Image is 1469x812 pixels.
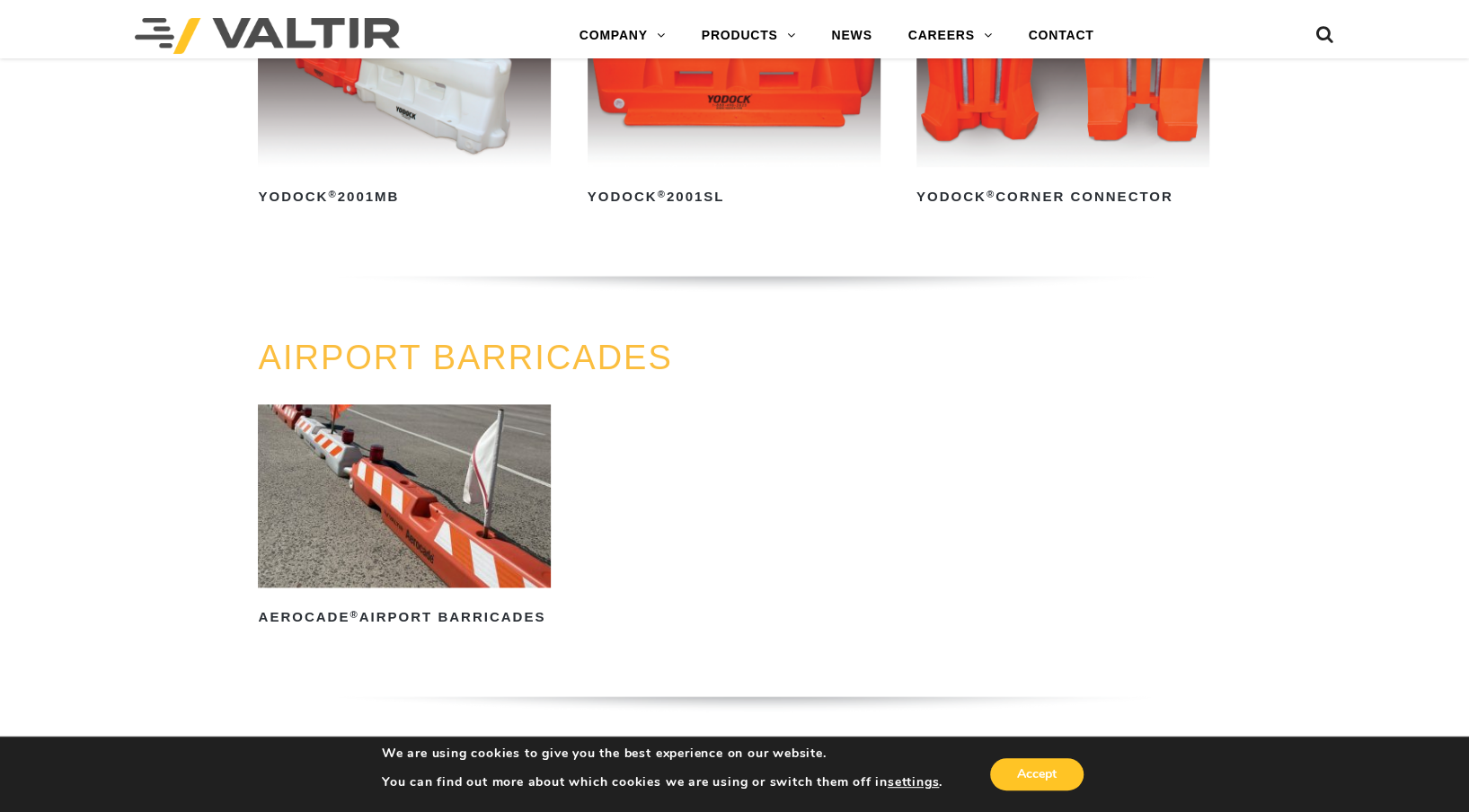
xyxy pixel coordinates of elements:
[135,18,400,54] img: Valtir
[382,746,942,762] p: We are using cookies to give you the best experience on our website.
[382,774,942,790] p: You can find out more about which cookies we are using or switch them off in .
[1010,18,1111,54] a: CONTACT
[562,18,684,54] a: COMPANY
[888,774,939,790] button: settings
[258,183,551,212] h2: Yodock 2001MB
[350,609,358,620] sup: ®
[916,183,1209,212] h2: Yodock Corner Connector
[258,404,551,631] a: Aerocade®Airport Barricades
[258,339,672,376] a: AIRPORT BARRICADES
[328,189,337,199] sup: ®
[258,404,551,587] img: Valtir Rentals Airport Aerocade Bradley International Airport
[813,18,889,54] a: NEWS
[588,183,881,212] h2: Yodock 2001SL
[258,604,551,632] h2: Aerocade Airport Barricades
[890,18,1011,54] a: CAREERS
[658,189,667,199] sup: ®
[684,18,814,54] a: PRODUCTS
[990,758,1084,790] button: Accept
[987,189,996,199] sup: ®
